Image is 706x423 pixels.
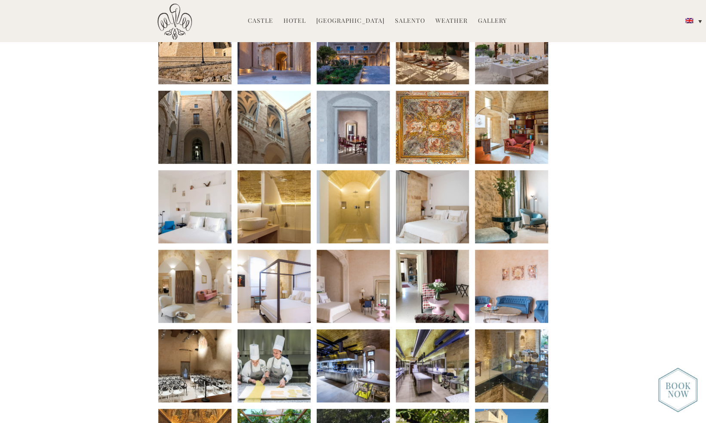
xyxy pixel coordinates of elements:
a: Castle [248,16,273,26]
a: Hotel [284,16,306,26]
a: Before & After [355,44,400,54]
a: Salento [395,16,425,26]
img: new-booknow.png [658,368,697,412]
a: Gallery [478,16,507,26]
a: Weather [435,16,468,26]
a: [GEOGRAPHIC_DATA] [316,16,385,26]
img: English [685,18,693,23]
img: Castello di Ugento [157,3,192,40]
